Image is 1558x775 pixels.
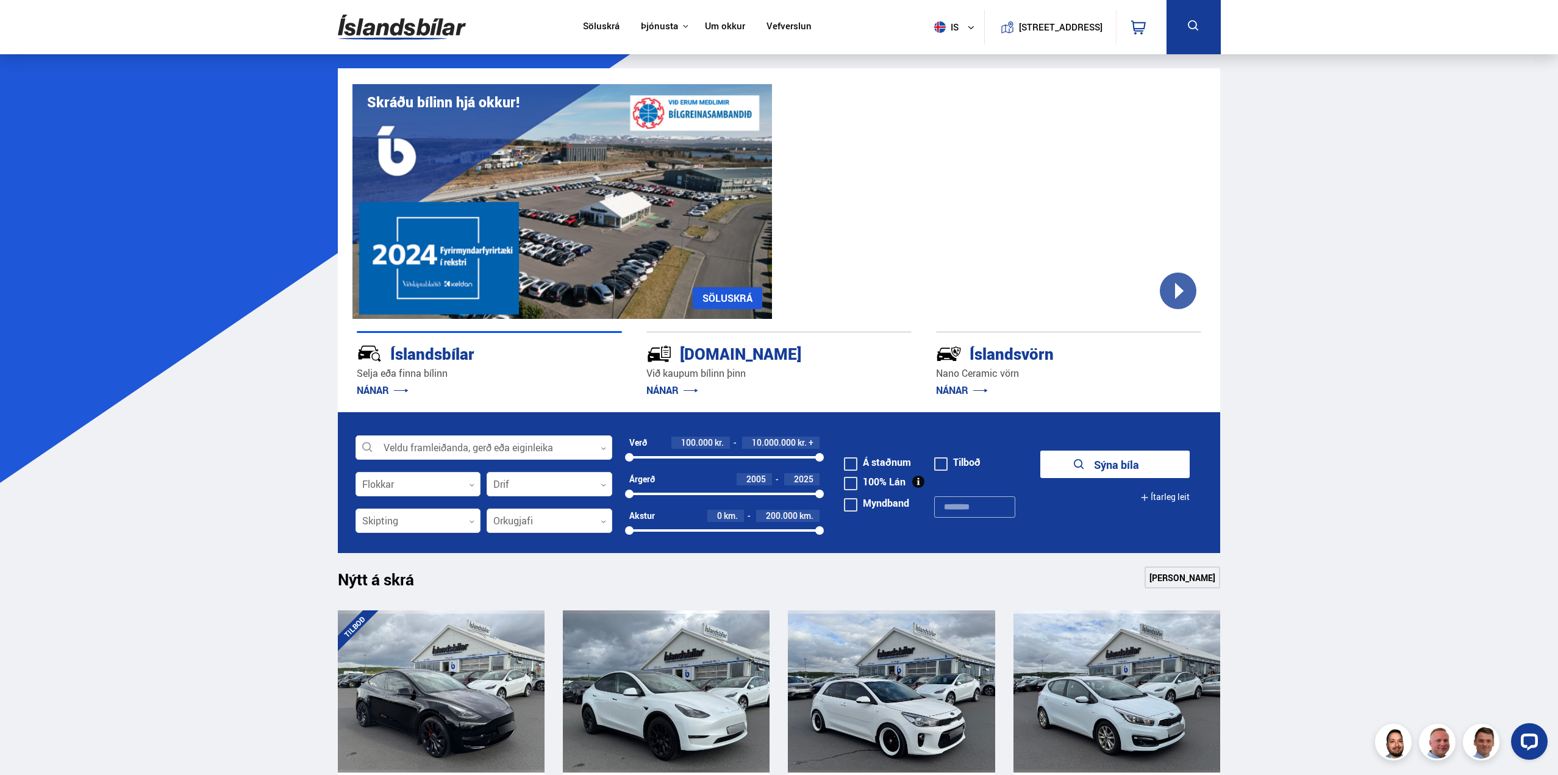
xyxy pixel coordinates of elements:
img: JRvxyua_JYH6wB4c.svg [357,341,382,366]
a: Vefverslun [766,21,812,34]
img: tr5P-W3DuiFaO7aO.svg [646,341,672,366]
span: 2025 [794,473,813,485]
span: 2005 [746,473,766,485]
span: 100.000 [681,437,713,448]
span: km. [799,511,813,521]
div: Árgerð [629,474,655,484]
button: Sýna bíla [1040,451,1190,478]
a: Um okkur [705,21,745,34]
span: 200.000 [766,510,798,521]
label: Tilboð [934,457,981,467]
div: Íslandsbílar [357,342,579,363]
button: [STREET_ADDRESS] [1024,22,1098,32]
p: Selja eða finna bílinn [357,366,622,380]
img: siFngHWaQ9KaOqBr.png [1421,726,1457,762]
h1: Skráðu bílinn hjá okkur! [367,94,520,110]
span: kr. [715,438,724,448]
a: [PERSON_NAME] [1145,566,1220,588]
a: NÁNAR [936,384,988,397]
span: 10.000.000 [752,437,796,448]
label: 100% Lán [844,477,906,487]
img: FbJEzSuNWCJXmdc-.webp [1465,726,1501,762]
button: Þjónusta [641,21,678,32]
span: kr. [798,438,807,448]
p: Nano Ceramic vörn [936,366,1201,380]
span: + [809,438,813,448]
iframe: LiveChat chat widget [1501,718,1553,770]
img: G0Ugv5HjCgRt.svg [338,7,466,47]
img: svg+xml;base64,PHN2ZyB4bWxucz0iaHR0cDovL3d3dy53My5vcmcvMjAwMC9zdmciIHdpZHRoPSI1MTIiIGhlaWdodD0iNT... [934,21,946,33]
div: Akstur [629,511,655,521]
a: Söluskrá [583,21,620,34]
span: 0 [717,510,722,521]
button: Ítarleg leit [1140,484,1190,511]
a: SÖLUSKRÁ [693,287,762,309]
div: [DOMAIN_NAME] [646,342,868,363]
div: Íslandsvörn [936,342,1158,363]
p: Við kaupum bílinn þinn [646,366,912,380]
span: is [929,21,960,33]
div: Verð [629,438,647,448]
img: eKx6w-_Home_640_.png [352,84,772,319]
label: Á staðnum [844,457,911,467]
a: NÁNAR [357,384,409,397]
img: nhp88E3Fdnt1Opn2.png [1377,726,1413,762]
label: Myndband [844,498,909,508]
a: [STREET_ADDRESS] [991,10,1109,45]
span: km. [724,511,738,521]
img: -Svtn6bYgwAsiwNX.svg [936,341,962,366]
a: NÁNAR [646,384,698,397]
h1: Nýtt á skrá [338,570,435,596]
button: is [929,9,984,45]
